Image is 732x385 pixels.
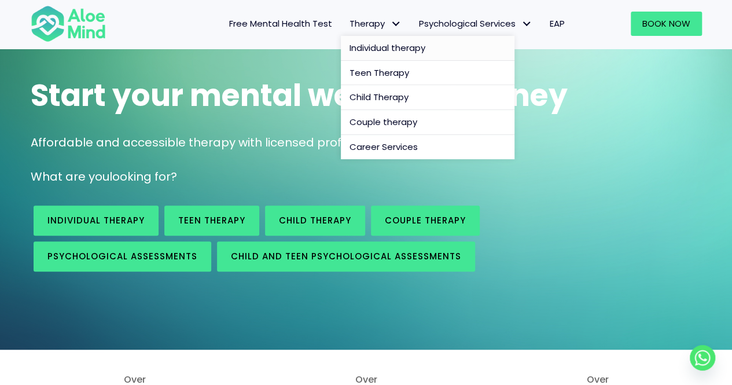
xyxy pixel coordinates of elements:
a: Teen Therapy [164,206,259,236]
a: Free Mental Health Test [220,12,341,36]
span: What are you [31,168,109,185]
span: Couple therapy [350,116,417,128]
a: Child Therapy [341,85,514,110]
a: Individual therapy [341,36,514,61]
span: Teen Therapy [350,67,409,79]
span: Free Mental Health Test [229,17,332,30]
span: Career Services [350,141,418,153]
a: Psychological ServicesPsychological Services: submenu [410,12,541,36]
span: Teen Therapy [178,214,245,226]
a: Career Services [341,135,514,159]
a: TherapyTherapy: submenu [341,12,410,36]
span: Psychological Services: submenu [518,16,535,32]
a: Child Therapy [265,206,365,236]
span: EAP [550,17,565,30]
span: Individual therapy [47,214,145,226]
a: Couple therapy [371,206,480,236]
span: looking for? [109,168,177,185]
span: Individual therapy [350,42,425,54]
img: Aloe mind Logo [31,5,106,43]
span: Psychological assessments [47,250,197,262]
span: Start your mental wellness journey [31,74,568,116]
span: Couple therapy [385,214,466,226]
a: Whatsapp [690,345,715,371]
a: Couple therapy [341,110,514,135]
p: Affordable and accessible therapy with licensed professionals. [31,134,702,151]
a: Individual therapy [34,206,159,236]
a: Psychological assessments [34,241,211,272]
a: EAP [541,12,573,36]
span: Psychological Services [419,17,532,30]
span: Therapy [350,17,402,30]
span: Book Now [642,17,690,30]
a: Book Now [631,12,702,36]
span: Child and Teen Psychological assessments [231,250,461,262]
a: Child and Teen Psychological assessments [217,241,475,272]
span: Therapy: submenu [388,16,404,32]
span: Child Therapy [350,91,409,103]
a: Teen Therapy [341,61,514,86]
nav: Menu [121,12,573,36]
span: Child Therapy [279,214,351,226]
